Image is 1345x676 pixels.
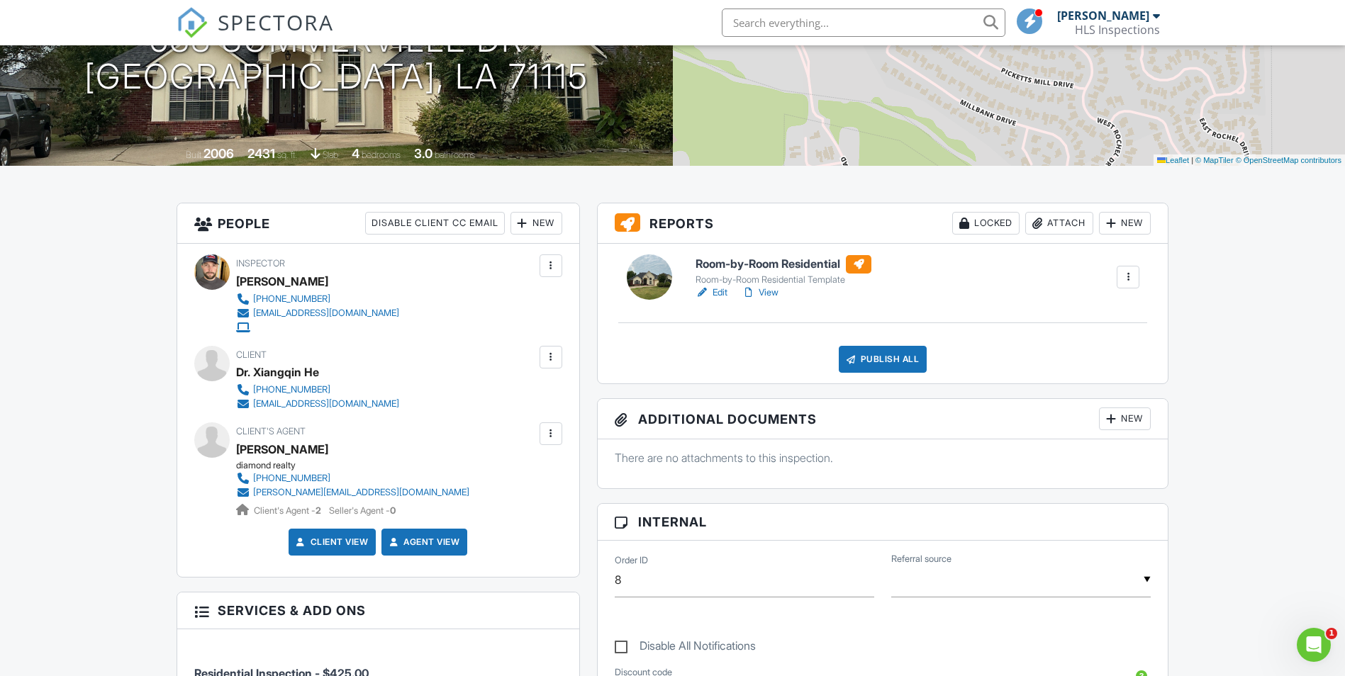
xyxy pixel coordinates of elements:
[253,473,330,484] div: [PHONE_NUMBER]
[414,146,432,161] div: 3.0
[1326,628,1337,639] span: 1
[253,398,399,410] div: [EMAIL_ADDRESS][DOMAIN_NAME]
[253,487,469,498] div: [PERSON_NAME][EMAIL_ADDRESS][DOMAIN_NAME]
[598,203,1168,244] h3: Reports
[952,212,1020,235] div: Locked
[253,384,330,395] div: [PHONE_NUMBER]
[236,471,469,485] a: [PHONE_NUMBER]
[177,592,579,629] h3: Services & Add ons
[1057,9,1149,23] div: [PERSON_NAME]
[236,258,285,269] span: Inspector
[386,535,459,549] a: Agent View
[177,7,208,38] img: The Best Home Inspection Software - Spectora
[352,146,359,161] div: 4
[1025,212,1093,235] div: Attach
[186,150,201,160] span: Built
[1075,23,1160,37] div: HLS Inspections
[236,292,399,306] a: [PHONE_NUMBER]
[365,212,505,235] div: Disable Client CC Email
[390,505,396,516] strong: 0
[84,21,588,96] h1: 638 Summerville Dr [GEOGRAPHIC_DATA], LA 71115
[598,399,1168,439] h3: Additional Documents
[316,505,321,516] strong: 2
[236,485,469,500] a: [PERSON_NAME][EMAIL_ADDRESS][DOMAIN_NAME]
[254,505,323,516] span: Client's Agent -
[177,203,579,244] h3: People
[294,535,369,549] a: Client View
[742,286,778,300] a: View
[253,308,399,319] div: [EMAIL_ADDRESS][DOMAIN_NAME]
[236,439,328,460] a: [PERSON_NAME]
[598,504,1168,541] h3: Internal
[236,460,481,471] div: diamond realty
[1191,156,1193,164] span: |
[218,7,334,37] span: SPECTORA
[247,146,275,161] div: 2431
[236,397,399,411] a: [EMAIL_ADDRESS][DOMAIN_NAME]
[1195,156,1234,164] a: © MapTiler
[510,212,562,235] div: New
[236,426,306,436] span: Client's Agent
[696,255,871,274] h6: Room-by-Room Residential
[203,146,234,161] div: 2006
[1236,156,1341,164] a: © OpenStreetMap contributors
[615,554,648,567] label: Order ID
[696,255,871,286] a: Room-by-Room Residential Room-by-Room Residential Template
[435,150,475,160] span: bathrooms
[236,383,399,397] a: [PHONE_NUMBER]
[891,553,951,565] label: Referral source
[1099,212,1151,235] div: New
[722,9,1005,37] input: Search everything...
[236,349,267,360] span: Client
[253,293,330,305] div: [PHONE_NUMBER]
[236,306,399,320] a: [EMAIL_ADDRESS][DOMAIN_NAME]
[696,286,727,300] a: Edit
[236,361,319,383] div: Dr. Xiangqin He
[277,150,297,160] span: sq. ft.
[329,505,396,516] span: Seller's Agent -
[615,639,756,657] label: Disable All Notifications
[1099,407,1151,430] div: New
[696,274,871,286] div: Room-by-Room Residential Template
[1297,628,1331,662] iframe: Intercom live chat
[615,450,1151,466] p: There are no attachments to this inspection.
[362,150,401,160] span: bedrooms
[1157,156,1189,164] a: Leaflet
[839,346,927,373] div: Publish All
[323,150,338,160] span: slab
[236,271,328,292] div: [PERSON_NAME]
[177,19,334,49] a: SPECTORA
